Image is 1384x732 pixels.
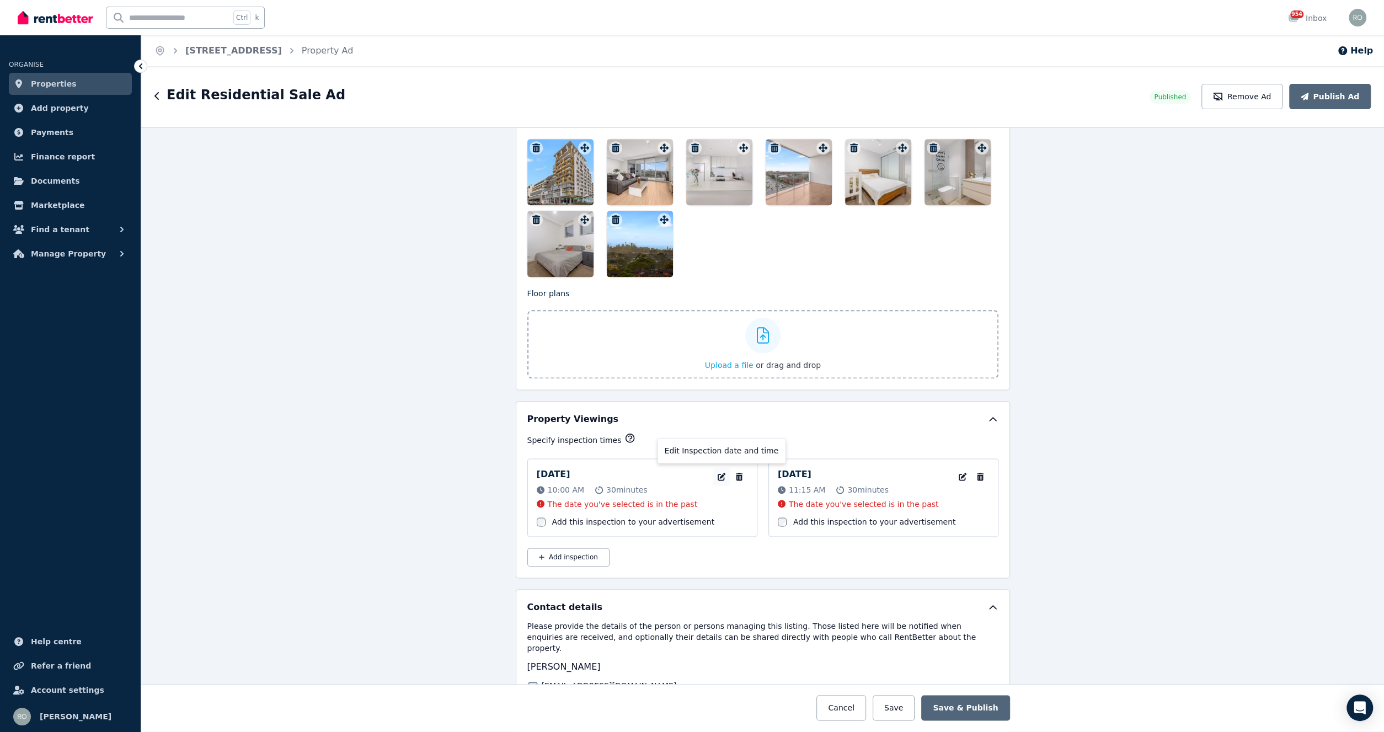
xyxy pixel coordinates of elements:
span: 30 minutes [606,484,648,495]
a: Payments [9,121,132,143]
button: Save [873,696,915,721]
span: [EMAIL_ADDRESS][DOMAIN_NAME] [542,680,677,691]
span: Published [1154,93,1186,101]
a: Property Ad [302,45,354,56]
span: [PERSON_NAME] [527,661,601,672]
span: [PERSON_NAME] [40,710,111,723]
span: ORGANISE [9,61,44,68]
a: Finance report [9,146,132,168]
p: Floor plans [527,288,999,299]
span: Marketplace [31,199,84,212]
div: Edit Inspection date and time [657,438,785,463]
a: Help centre [9,631,132,653]
span: or drag and drop [756,361,821,370]
span: 954 [1290,10,1303,18]
img: RentBetter [18,9,93,26]
p: [DATE] [537,468,570,481]
span: 30 minutes [847,484,889,495]
span: Finance report [31,150,95,163]
span: Upload a file [705,361,754,370]
button: Help [1337,44,1373,57]
a: Properties [9,73,132,95]
button: Cancel [816,696,865,721]
label: Add this inspection to your advertisement [552,516,715,527]
button: Remove Ad [1201,84,1283,109]
h1: Edit Residential Sale Ad [167,86,345,104]
button: Manage Property [9,243,132,265]
img: Roy [13,708,31,725]
h5: Contact details [527,601,603,614]
span: 10:00 AM [548,484,584,495]
a: Documents [9,170,132,192]
button: Find a tenant [9,218,132,241]
button: Save & Publish [921,696,1009,721]
p: [DATE] [778,468,811,481]
p: Please provide the details of the person or persons managing this listing. Those listed here will... [527,621,998,654]
span: Ctrl [233,10,250,25]
span: Find a tenant [31,223,89,236]
span: Documents [31,174,80,188]
a: Marketplace [9,194,132,216]
span: Properties [31,77,77,90]
span: Manage Property [31,247,106,260]
nav: Breadcrumb [141,35,366,66]
a: Refer a friend [9,655,132,677]
span: Add property [31,101,89,115]
a: Add property [9,97,132,119]
img: Roy [1349,9,1366,26]
a: [STREET_ADDRESS] [185,45,282,56]
button: Upload a file or drag and drop [705,360,821,371]
p: The date you've selected is in the past [789,499,939,510]
label: Add this inspection to your advertisement [793,516,956,527]
span: Payments [31,126,73,139]
div: Inbox [1288,13,1327,24]
span: Refer a friend [31,659,91,672]
p: Specify inspection times [527,435,622,446]
span: Account settings [31,683,104,697]
span: 11:15 AM [789,484,825,495]
button: Publish Ad [1289,84,1371,109]
div: Open Intercom Messenger [1346,694,1373,721]
h5: Property Viewings [527,413,619,426]
span: Help centre [31,635,82,648]
span: k [255,13,259,22]
a: Account settings [9,679,132,701]
p: The date you've selected is in the past [548,499,698,510]
button: Add inspection [527,548,610,567]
